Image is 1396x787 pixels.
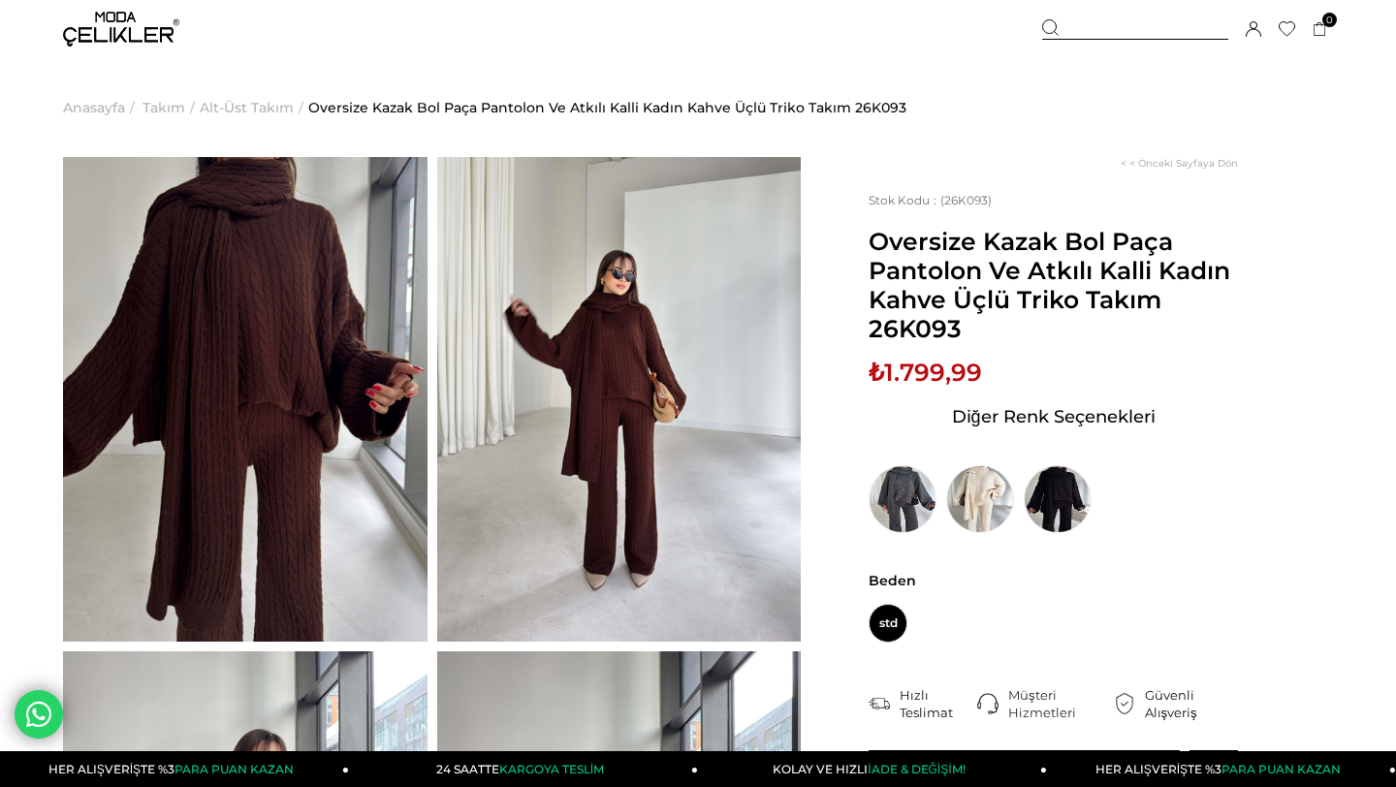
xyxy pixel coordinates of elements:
span: PARA PUAN KAZAN [1221,762,1341,776]
span: (26K093) [869,193,992,207]
a: Anasayfa [63,58,125,157]
span: Diğer Renk Seçenekleri [952,401,1156,432]
img: Oversize Kazak Bol Paça Pantolon Ve Atkılı Kalli Kadın Taş Üçlü Triko Takım 26K093 [946,465,1014,533]
span: 0 [1322,13,1337,27]
span: std [869,604,907,643]
span: İADE & DEĞİŞİM! [868,762,965,776]
a: HER ALIŞVERİŞTE %3PARA PUAN KAZAN [1047,751,1396,787]
a: 24 SAATTEKARGOYA TESLİM [349,751,698,787]
li: > [63,58,140,157]
img: shipping.png [869,693,890,714]
a: Takım [143,58,185,157]
img: Kalli tirko takım 26K093 [437,157,802,642]
a: KOLAY VE HIZLIİADE & DEĞİŞİM! [698,751,1047,787]
a: Alt-Üst Takım [200,58,294,157]
div: Hızlı Teslimat [900,686,977,721]
a: 0 [1313,22,1327,37]
span: Oversize Kazak Bol Paça Pantolon Ve Atkılı Kalli Kadın Kahve Üçlü Triko Takım 26K093 [869,227,1238,343]
span: PARA PUAN KAZAN [174,762,294,776]
img: logo [63,12,179,47]
img: Kalli tirko takım 26K093 [63,157,428,642]
a: < < Önceki Sayfaya Dön [1121,157,1238,170]
a: Oversize Kazak Bol Paça Pantolon Ve Atkılı Kalli Kadın Kahve Üçlü Triko Takım 26K093 [308,58,906,157]
img: Oversize Kazak Bol Paça Pantolon Ve Atkılı Kalli Kadın Siyah Üçlü Triko Takım 26K093 [1024,465,1092,533]
span: Beden [869,572,1238,589]
span: KARGOYA TESLİM [499,762,604,776]
span: Stok Kodu [869,193,940,207]
img: call-center.png [977,693,999,714]
img: Oversize Kazak Bol Paça Pantolon Ve Atkılı Kalli Kadın Gri Üçlü Triko Takım 26K093 [869,465,936,533]
div: Müşteri Hizmetleri [1008,686,1114,721]
img: security.png [1114,693,1135,714]
li: > [200,58,308,157]
span: ₺1.799,99 [869,358,982,387]
div: Güvenli Alışveriş [1145,686,1238,721]
li: > [143,58,200,157]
